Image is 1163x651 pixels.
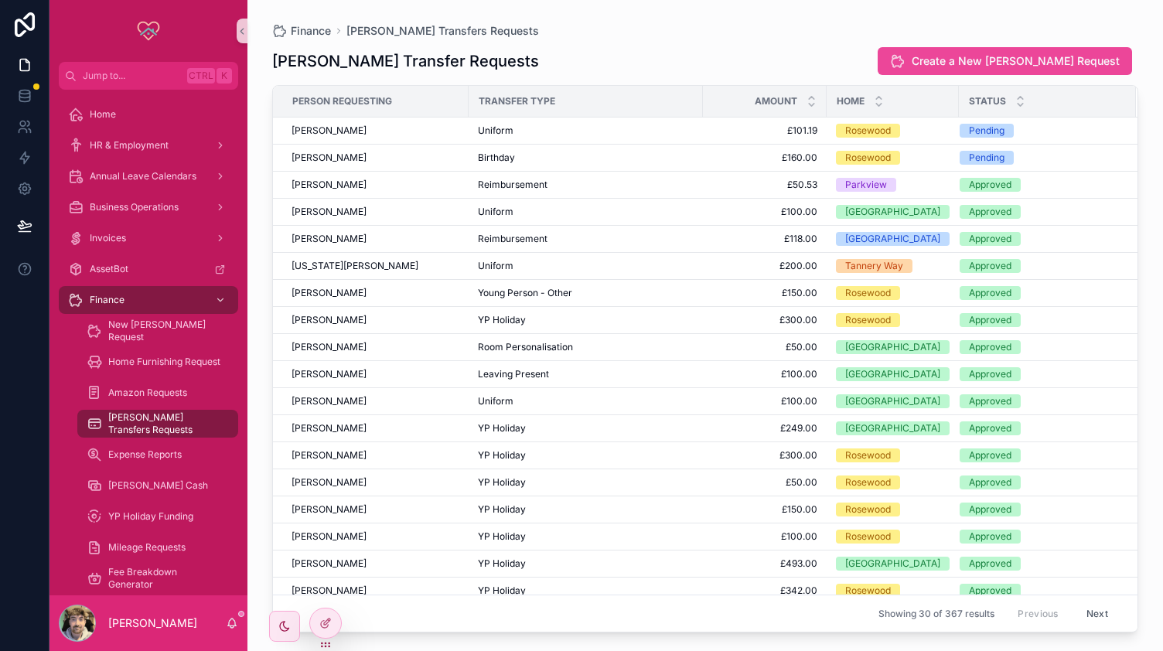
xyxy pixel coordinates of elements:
[845,178,887,192] div: Parkview
[837,95,865,107] span: Home
[960,340,1117,354] a: Approved
[59,101,238,128] a: Home
[845,475,891,489] div: Rosewood
[292,503,367,516] span: [PERSON_NAME]
[292,557,367,570] span: [PERSON_NAME]
[712,287,817,299] span: £150.00
[272,50,539,72] h1: [PERSON_NAME] Transfer Requests
[478,124,513,137] span: Uniform
[478,314,694,326] a: YP Holiday
[478,449,526,462] span: YP Holiday
[292,314,367,326] span: [PERSON_NAME]
[478,503,694,516] a: YP Holiday
[136,19,161,43] img: App logo
[845,584,891,598] div: Rosewood
[712,530,817,543] span: £100.00
[712,395,817,407] a: £100.00
[90,232,126,244] span: Invoices
[960,557,1117,571] a: Approved
[969,503,1011,516] div: Approved
[478,395,694,407] a: Uniform
[712,179,817,191] a: £50.53
[59,131,238,159] a: HR & Employment
[77,348,238,376] a: Home Furnishing Request
[712,368,817,380] a: £100.00
[108,356,220,368] span: Home Furnishing Request
[960,475,1117,489] a: Approved
[845,313,891,327] div: Rosewood
[478,341,694,353] a: Room Personalisation
[712,476,817,489] a: £50.00
[478,152,515,164] span: Birthday
[90,294,124,306] span: Finance
[478,476,526,489] span: YP Holiday
[969,124,1004,138] div: Pending
[292,314,459,326] a: [PERSON_NAME]
[969,557,1011,571] div: Approved
[878,608,994,620] span: Showing 30 of 367 results
[292,476,367,489] span: [PERSON_NAME]
[478,179,694,191] a: Reimbursement
[712,585,817,597] a: £342.00
[292,287,459,299] a: [PERSON_NAME]
[960,286,1117,300] a: Approved
[292,287,367,299] span: [PERSON_NAME]
[346,23,539,39] a: [PERSON_NAME] Transfers Requests
[969,151,1004,165] div: Pending
[836,475,950,489] a: Rosewood
[712,557,817,570] a: £493.00
[836,340,950,354] a: [GEOGRAPHIC_DATA]
[969,259,1011,273] div: Approved
[90,201,179,213] span: Business Operations
[292,449,459,462] a: [PERSON_NAME]
[836,313,950,327] a: Rosewood
[912,53,1120,69] span: Create a New [PERSON_NAME] Request
[292,395,367,407] span: [PERSON_NAME]
[478,530,526,543] span: YP Holiday
[969,448,1011,462] div: Approved
[836,394,950,408] a: [GEOGRAPHIC_DATA]
[712,260,817,272] a: £200.00
[845,367,940,381] div: [GEOGRAPHIC_DATA]
[292,179,459,191] a: [PERSON_NAME]
[969,95,1006,107] span: Status
[836,584,950,598] a: Rosewood
[478,152,694,164] a: Birthday
[108,479,208,492] span: [PERSON_NAME] Cash
[712,503,817,516] span: £150.00
[77,410,238,438] a: [PERSON_NAME] Transfers Requests
[108,510,193,523] span: YP Holiday Funding
[292,152,459,164] a: [PERSON_NAME]
[712,124,817,137] span: £101.19
[478,557,694,570] a: YP Holiday
[845,557,940,571] div: [GEOGRAPHIC_DATA]
[960,124,1117,138] a: Pending
[478,314,526,326] span: YP Holiday
[836,124,950,138] a: Rosewood
[969,205,1011,219] div: Approved
[969,367,1011,381] div: Approved
[755,95,797,107] span: Amount
[83,70,181,82] span: Jump to...
[969,340,1011,354] div: Approved
[108,615,197,631] p: [PERSON_NAME]
[712,233,817,245] span: £118.00
[187,68,215,84] span: Ctrl
[478,422,694,435] a: YP Holiday
[108,541,186,554] span: Mileage Requests
[836,530,950,544] a: Rosewood
[59,286,238,314] a: Finance
[836,151,950,165] a: Rosewood
[77,533,238,561] a: Mileage Requests
[90,139,169,152] span: HR & Employment
[292,530,367,543] span: [PERSON_NAME]
[960,367,1117,381] a: Approved
[90,108,116,121] span: Home
[969,286,1011,300] div: Approved
[77,317,238,345] a: New [PERSON_NAME] Request
[845,151,891,165] div: Rosewood
[479,95,555,107] span: Transfer Type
